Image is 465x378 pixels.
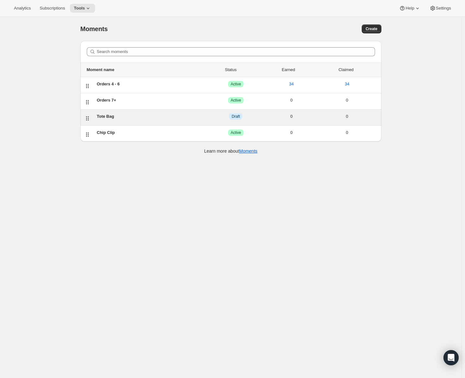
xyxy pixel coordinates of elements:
div: Claimed [317,67,375,73]
span: Help [405,6,414,11]
span: Moments [80,25,108,32]
p: Learn more about [204,148,257,154]
div: 0 [319,129,375,136]
span: 34 [289,81,294,87]
span: Active [231,130,241,135]
button: Settings [426,4,455,13]
span: Draft [232,114,240,119]
div: Status [202,67,260,73]
span: Subscriptions [40,6,65,11]
button: Analytics [10,4,35,13]
div: 0 [264,129,319,136]
span: Settings [436,6,451,11]
div: 0 [264,113,319,120]
div: 0 [319,113,375,120]
div: Open Intercom Messenger [443,350,459,365]
div: Orders 4 - 6 [97,81,208,87]
div: Chip Clip [97,129,208,136]
span: 34 [345,81,349,87]
div: Earned [260,67,317,73]
span: Create [366,26,377,31]
button: Create [362,24,381,33]
div: 0 [264,97,319,103]
button: Subscriptions [36,4,69,13]
input: Search moments [97,47,375,56]
div: 0 [319,97,375,103]
button: Help [395,4,424,13]
div: Moment name [87,67,202,73]
span: Active [231,82,241,87]
span: Analytics [14,6,31,11]
div: Orders 7+ [97,97,208,103]
span: Active [231,98,241,103]
button: 34 [341,79,353,89]
div: Tote Bag [97,113,208,120]
a: Moments [239,149,258,154]
button: Tools [70,4,95,13]
span: Tools [74,6,85,11]
button: 34 [285,79,297,89]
